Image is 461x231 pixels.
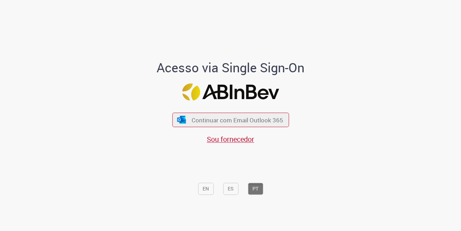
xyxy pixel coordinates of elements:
a: Sou fornecedor [207,135,254,144]
button: EN [198,183,214,195]
span: Continuar com Email Outlook 365 [192,116,283,124]
button: PT [248,183,263,195]
h1: Acesso via Single Sign-On [133,61,329,75]
img: ícone Azure/Microsoft 360 [177,116,187,123]
button: ícone Azure/Microsoft 360 Continuar com Email Outlook 365 [172,113,289,127]
button: ES [223,183,238,195]
img: Logo ABInBev [182,83,279,101]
